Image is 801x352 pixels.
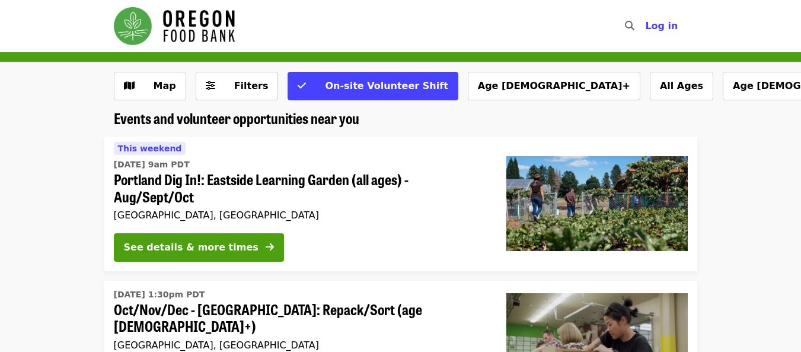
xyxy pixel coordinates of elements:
span: Portland Dig In!: Eastside Learning Garden (all ages) - Aug/Sept/Oct [114,171,487,205]
div: [GEOGRAPHIC_DATA], [GEOGRAPHIC_DATA] [114,210,487,221]
span: Log in [645,20,678,31]
i: arrow-right icon [266,242,274,253]
time: [DATE] 1:30pm PDT [114,288,205,301]
time: [DATE] 9am PDT [114,158,190,171]
span: Events and volunteer opportunities near you [114,107,359,128]
img: Portland Dig In!: Eastside Learning Garden (all ages) - Aug/Sept/Oct organized by Oregon Food Bank [506,156,688,251]
span: On-site Volunteer Shift [325,80,448,91]
img: Oregon Food Bank - Home [114,7,235,45]
button: Show map view [114,72,186,100]
span: This weekend [118,144,182,153]
button: On-site Volunteer Shift [288,72,458,100]
div: [GEOGRAPHIC_DATA], [GEOGRAPHIC_DATA] [114,340,487,351]
i: search icon [625,20,634,31]
button: See details & more times [114,233,284,262]
span: Filters [234,80,269,91]
a: See details for "Portland Dig In!: Eastside Learning Garden (all ages) - Aug/Sept/Oct" [104,137,697,271]
div: See details & more times [124,240,259,255]
button: Age [DEMOGRAPHIC_DATA]+ [468,72,640,100]
button: Filters (0 selected) [196,72,279,100]
span: Oct/Nov/Dec - [GEOGRAPHIC_DATA]: Repack/Sort (age [DEMOGRAPHIC_DATA]+) [114,301,487,335]
i: map icon [124,80,135,91]
button: All Ages [650,72,713,100]
i: sliders-h icon [206,80,215,91]
i: check icon [298,80,306,91]
input: Search [642,12,651,40]
span: Map [154,80,176,91]
button: Log in [636,14,687,38]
